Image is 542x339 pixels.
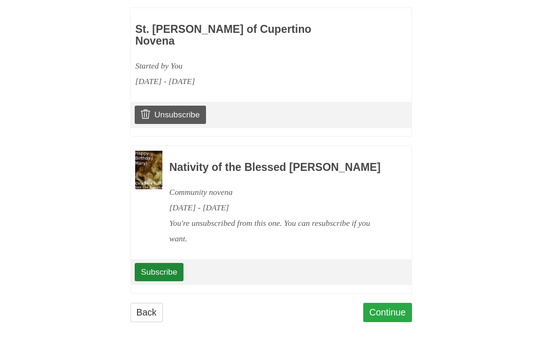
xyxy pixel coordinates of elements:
[169,200,386,216] div: [DATE] - [DATE]
[169,216,386,247] div: You're unsubscribed from this one. You can resubscribe if you want.
[135,23,352,47] h3: St. [PERSON_NAME] of Cupertino Novena
[135,74,352,89] div: [DATE] - [DATE]
[135,106,206,123] a: Unsubscribe
[363,303,412,322] a: Continue
[169,185,386,200] div: Community novena
[130,303,163,322] a: Back
[135,263,183,281] a: Subscribe
[135,58,352,74] div: Started by You
[169,162,386,174] h3: Nativity of the Blessed [PERSON_NAME]
[135,151,162,189] img: Novena image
